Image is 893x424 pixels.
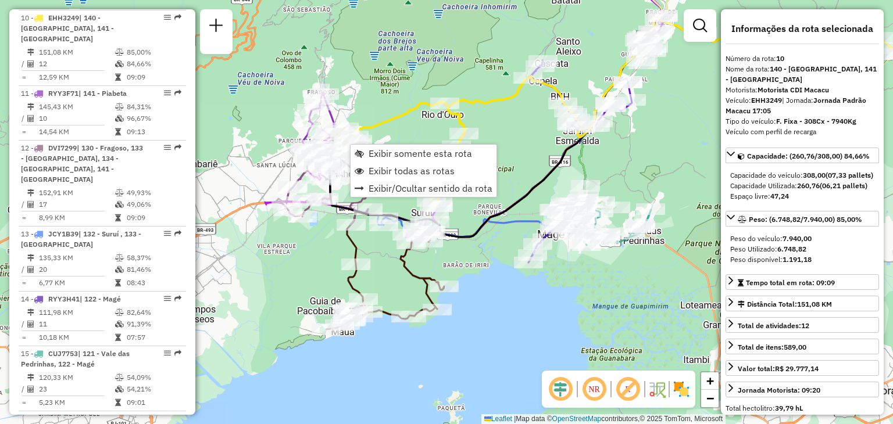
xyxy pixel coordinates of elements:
[21,58,27,70] td: /
[126,332,181,343] td: 07:57
[115,374,124,381] i: % de utilização do peso
[38,264,115,275] td: 20
[164,415,171,422] em: Opções
[826,171,873,179] strong: (07,33 pallets)
[614,375,642,403] span: Exibir rótulo
[546,375,574,403] span: Ocultar deslocamento
[481,414,726,424] div: Map data © contributors,© 2025 TomTom, Microsoft
[21,332,27,343] td: =
[48,349,78,358] span: CUJ7753
[730,244,874,254] div: Peso Utilizado:
[27,309,34,316] i: Distância Total
[115,201,124,208] i: % de utilização da cubagem
[38,71,115,83] td: 12,59 KM
[126,71,181,83] td: 09:09
[726,317,879,333] a: Total de atividades:12
[369,184,492,193] span: Exibir/Ocultar sentido da rota
[174,230,181,237] em: Rota exportada
[801,321,809,330] strong: 12
[126,277,181,289] td: 08:43
[21,143,143,184] span: | 130 - Fragoso, 133 - [GEOGRAPHIC_DATA], 134 - [GEOGRAPHIC_DATA], 141 - [GEOGRAPHIC_DATA]
[701,372,719,390] a: Zoom in
[126,187,181,199] td: 49,93%
[21,294,121,303] span: 14 -
[115,74,121,81] i: Tempo total em rota
[21,212,27,224] td: =
[726,53,879,64] div: Número da rota:
[164,89,171,96] em: Opções
[126,212,181,224] td: 09:09
[38,383,115,395] td: 23
[174,295,181,302] em: Rota exportada
[126,58,181,70] td: 84,66%
[174,89,181,96] em: Rota exportada
[126,126,181,138] td: 09:13
[726,64,879,85] div: Nome da rota:
[126,264,181,275] td: 81,46%
[726,148,879,163] a: Capacidade: (260,76/308,00) 84,66%
[351,179,496,197] li: Exibir/Ocultar sentido da rota
[749,215,862,224] span: Peso: (6.748,82/7.940,00) 85,00%
[38,307,115,318] td: 111,98 KM
[726,296,879,311] a: Distância Total:151,08 KM
[21,143,143,184] span: 12 -
[27,386,34,393] i: Total de Atividades
[27,201,34,208] i: Total de Atividades
[126,252,181,264] td: 58,37%
[770,192,789,200] strong: 47,24
[48,143,77,152] span: DVI7299
[27,189,34,196] i: Distância Total
[797,300,832,308] span: 151,08 KM
[726,95,879,116] div: Veículo:
[21,71,27,83] td: =
[21,229,141,249] span: | 132 - Suruí , 133 - [GEOGRAPHIC_DATA]
[777,245,806,253] strong: 6.748,82
[126,46,181,58] td: 85,00%
[706,373,714,388] span: +
[164,14,171,21] em: Opções
[706,391,714,405] span: −
[126,372,181,383] td: 54,09%
[205,14,228,40] a: Nova sessão e pesquisa
[115,103,124,110] i: % de utilização do peso
[21,13,114,43] span: 10 -
[27,49,34,56] i: Distância Total
[126,101,181,113] td: 84,31%
[726,360,879,376] a: Valor total:R$ 29.777,14
[351,162,496,179] li: Exibir todas as rotas
[730,181,874,191] div: Capacidade Utilizada:
[27,60,34,67] i: Total de Atividades
[48,229,78,238] span: JCY1B39
[688,14,712,37] a: Exibir filtros
[738,385,820,396] div: Jornada Motorista: 09:20
[164,295,171,302] em: Opções
[27,103,34,110] i: Distância Total
[21,199,27,210] td: /
[174,350,181,357] em: Rota exportada
[21,397,27,408] td: =
[672,380,691,398] img: Exibir/Ocultar setores
[174,415,181,422] em: Rota exportada
[776,54,784,63] strong: 10
[164,350,171,357] em: Opções
[174,14,181,21] em: Rota exportada
[48,13,79,22] span: EHH3249
[115,254,124,261] i: % de utilização do peso
[126,383,181,395] td: 54,21%
[776,117,856,125] strong: F. Fixa - 308Cx - 7940Kg
[21,349,130,368] span: | 121 - Vale das Pedrinhas, 122 - Magé
[38,46,115,58] td: 151,08 KM
[115,399,121,406] i: Tempo total em rota
[758,85,829,94] strong: Motorista CDI Macacu
[820,181,867,190] strong: (06,21 pallets)
[751,96,782,105] strong: EHH3249
[21,89,127,98] span: 11 -
[369,149,472,158] span: Exibir somente esta rota
[115,266,124,273] i: % de utilização da cubagem
[21,264,27,275] td: /
[726,96,866,115] span: | Jornada:
[27,266,34,273] i: Total de Atividades
[580,375,608,403] span: Ocultar NR
[80,294,121,303] span: | 122 - Magé
[726,166,879,206] div: Capacidade: (260,76/308,00) 84,66%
